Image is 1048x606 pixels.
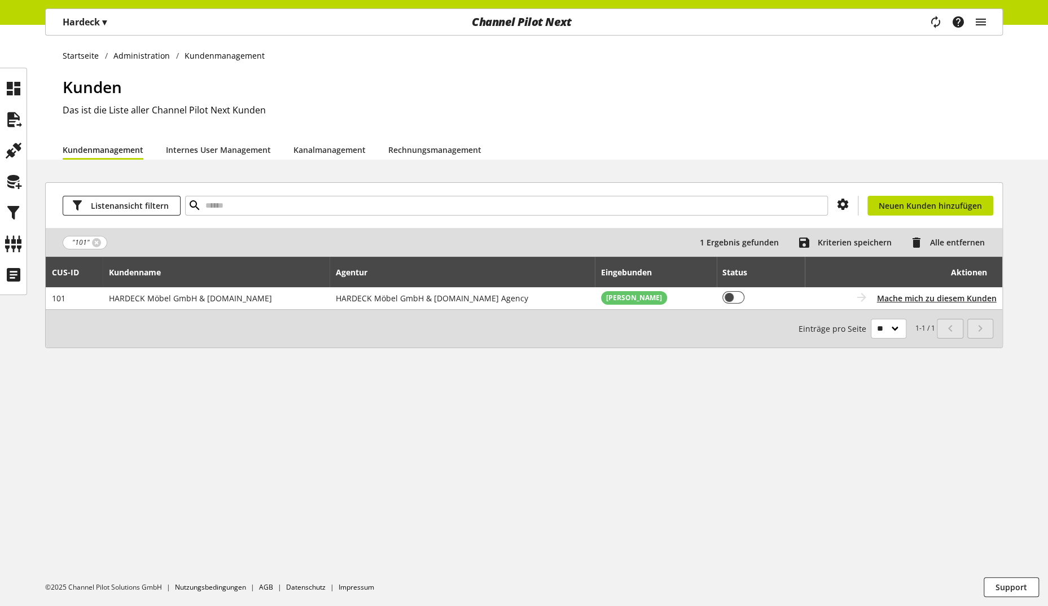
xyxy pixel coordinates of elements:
span: HARDECK Möbel GmbH & [DOMAIN_NAME] [109,293,272,304]
span: Kunden [63,76,122,98]
span: [PERSON_NAME] [606,293,662,303]
div: Aktionen [810,261,987,283]
a: Datenschutz [286,582,326,592]
span: Support [996,581,1027,593]
h2: Das ist die Liste aller Channel Pilot Next Kunden [63,103,1003,117]
button: Support [984,577,1039,597]
a: AGB [259,582,273,592]
span: ▾ [102,16,107,28]
a: Neuen Kunden hinzufügen [867,196,993,216]
a: Nutzungsbedingungen [175,582,246,592]
a: Administration [108,50,176,62]
a: Impressum [339,582,374,592]
div: Status [722,266,758,278]
span: 1 Ergebnis gefunden [700,236,779,248]
span: "101" [72,238,90,248]
p: Hardeck [63,15,107,29]
button: Kriterien speichern [794,232,902,252]
span: Neuen Kunden hinzufügen [879,200,982,212]
span: HARDECK Möbel GmbH & [DOMAIN_NAME] Agency [336,293,528,304]
a: Internes User Management [166,144,271,156]
button: Alle entfernen [906,232,996,252]
span: Einträge pro Seite [799,323,871,335]
div: Eingebunden [601,266,663,278]
div: Kundenname [109,266,172,278]
div: CUS-⁠ID [52,266,90,278]
span: Listenansicht filtern [91,200,169,212]
span: Kriterien speichern [818,236,892,248]
small: 1-1 / 1 [799,319,935,339]
a: Kundenmanagement [63,144,143,156]
span: 101 [52,293,65,304]
a: Kanalmanagement [293,144,366,156]
div: Agentur [336,266,379,278]
span: Alle entfernen [930,236,985,248]
button: Listenansicht filtern [63,196,181,216]
a: Startseite [63,50,105,62]
a: Rechnungsmanagement [388,144,481,156]
li: ©2025 Channel Pilot Solutions GmbH [45,582,175,592]
button: Mache mich zu diesem Kunden [877,292,997,304]
nav: main navigation [45,8,1003,36]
